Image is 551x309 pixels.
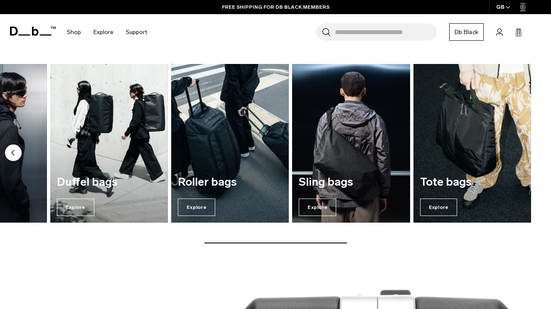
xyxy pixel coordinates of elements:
span: Explore [420,199,458,216]
a: Duffel bags Explore [50,64,168,223]
div: 5 / 7 [171,64,289,223]
span: Explore [57,199,94,216]
span: Explore [178,199,215,216]
span: Explore [299,199,336,216]
h3: Tote bags [420,176,524,189]
a: Sling bags Explore [292,64,410,223]
h3: Roller bags [178,176,282,189]
a: Explore [93,17,113,47]
a: Roller bags Explore [171,64,289,223]
div: 7 / 7 [413,64,531,223]
a: FREE SHIPPING FOR DB BLACK MEMBERS [222,3,330,11]
a: Tote bags Explore [413,64,531,223]
a: Support [126,17,147,47]
div: 6 / 7 [292,64,410,223]
nav: Main Navigation [61,14,153,50]
div: 4 / 7 [50,64,168,223]
h3: Duffel bags [57,176,161,189]
button: Previous slide [5,145,22,163]
a: Shop [67,17,81,47]
h3: Sling bags [299,176,403,189]
a: Db Black [449,23,484,41]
